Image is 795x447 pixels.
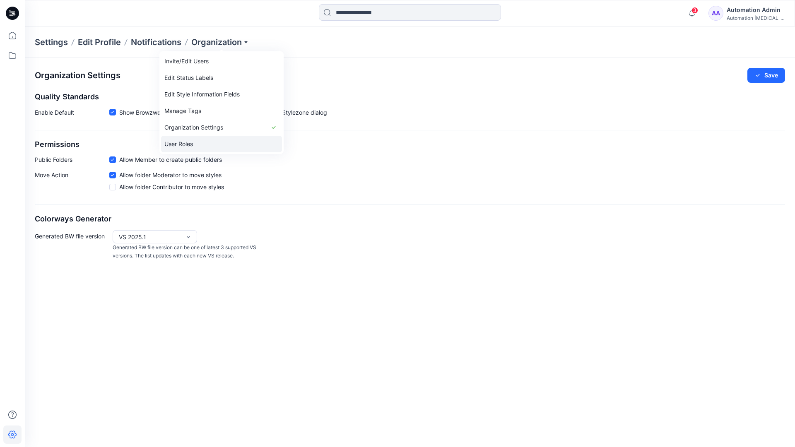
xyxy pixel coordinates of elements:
[35,140,785,149] h2: Permissions
[35,36,68,48] p: Settings
[35,93,785,101] h2: Quality Standards
[35,71,120,80] h2: Organization Settings
[161,86,282,103] a: Edit Style Information Fields
[35,171,109,195] p: Move Action
[747,68,785,83] button: Save
[35,215,785,223] h2: Colorways Generator
[131,36,181,48] a: Notifications
[78,36,121,48] a: Edit Profile
[727,5,785,15] div: Automation Admin
[727,15,785,21] div: Automation [MEDICAL_DATA]...
[113,243,260,260] p: Generated BW file version can be one of latest 3 supported VS versions. The list updates with eac...
[691,7,698,14] span: 3
[35,230,109,260] p: Generated BW file version
[161,119,282,136] a: Organization Settings
[161,70,282,86] a: Edit Status Labels
[161,103,282,119] a: Manage Tags
[35,108,109,120] p: Enable Default
[161,53,282,70] a: Invite/Edit Users
[119,171,222,179] span: Allow folder Moderator to move styles
[708,6,723,21] div: AA
[161,136,282,152] a: User Roles
[119,155,222,164] span: Allow Member to create public folders
[35,155,109,164] p: Public Folders
[119,183,224,191] span: Allow folder Contributor to move styles
[119,233,181,241] div: VS 2025.1
[119,108,327,117] span: Show Browzwear’s default quality standards in the Share to Stylezone dialog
